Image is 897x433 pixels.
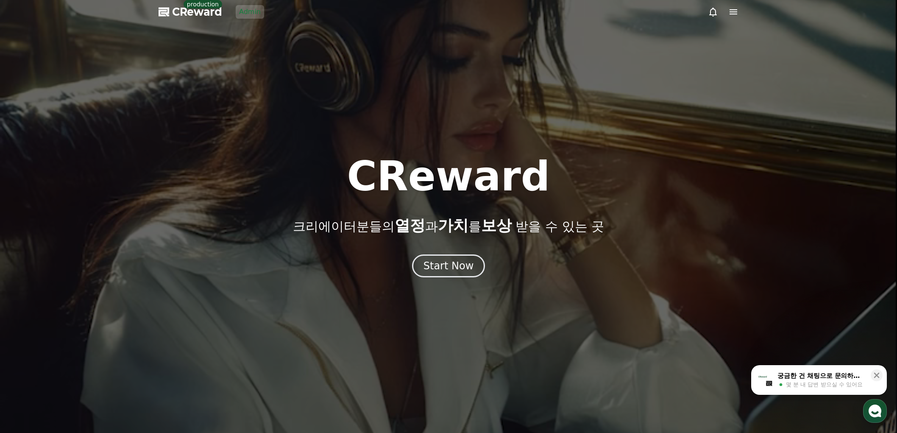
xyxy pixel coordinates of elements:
a: CReward [159,5,222,19]
h1: CReward [347,156,550,197]
a: Admin [236,5,264,19]
p: 크리에이터분들의 과 를 받을 수 있는 곳 [293,217,604,234]
span: 보상 [481,217,512,234]
div: Start Now [423,259,474,273]
a: Start Now [412,263,485,271]
span: 가치 [438,217,468,234]
button: Start Now [412,254,485,277]
span: 열정 [395,217,425,234]
span: CReward [172,5,222,19]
